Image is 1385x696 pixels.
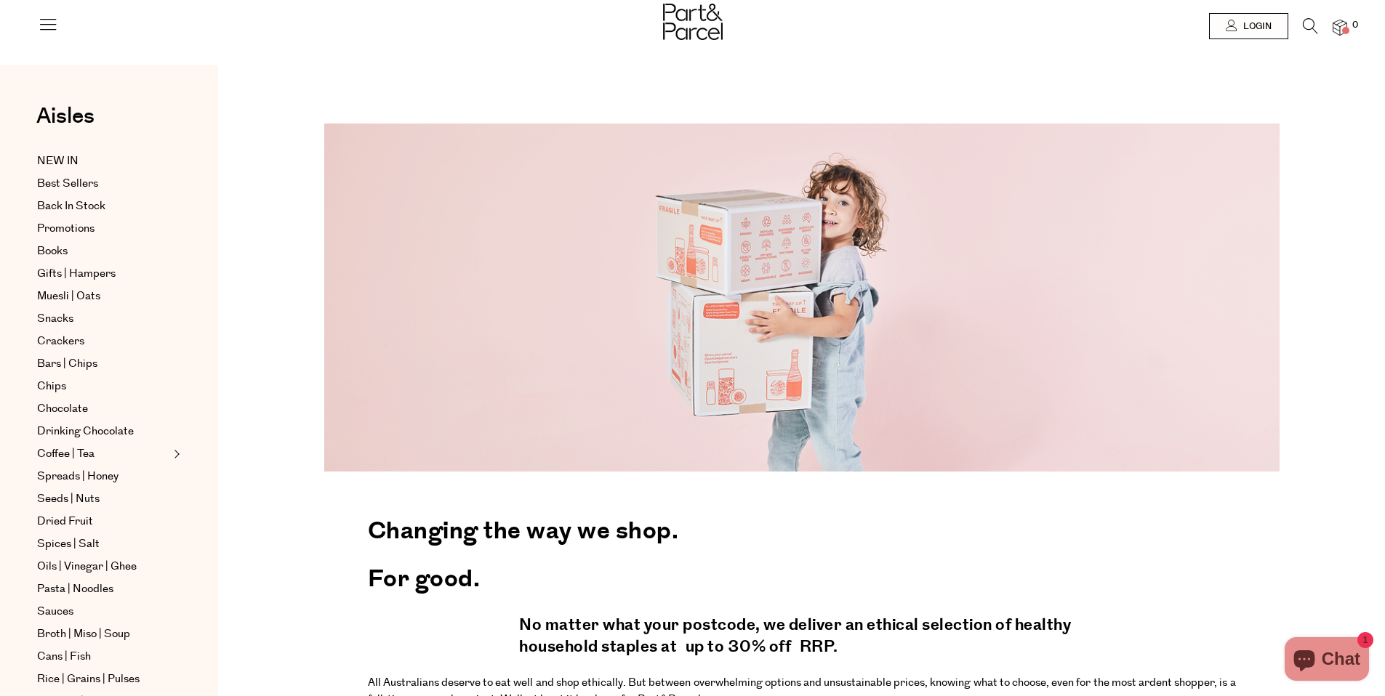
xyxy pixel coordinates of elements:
a: Crackers [37,333,169,350]
img: 220427_Part_Parcel-0698-1344x490.png [324,124,1280,472]
h4: No matter what your postcode, we deliver an ethical selection of healthy household staples at up ... [519,607,1083,670]
span: Seeds | Nuts [37,490,100,508]
span: Snacks [37,310,73,328]
span: Chocolate [37,400,88,418]
span: Oils | Vinegar | Ghee [37,558,137,575]
span: Rice | Grains | Pulses [37,671,140,688]
span: Back In Stock [37,198,105,215]
a: Muesli | Oats [37,288,169,305]
a: Bars | Chips [37,355,169,373]
a: Aisles [36,105,95,142]
a: Drinking Chocolate [37,423,169,440]
span: Gifts | Hampers [37,265,116,283]
a: Seeds | Nuts [37,490,169,508]
span: Broth | Miso | Soup [37,626,130,643]
span: Promotions [37,220,95,238]
span: 0 [1349,19,1362,32]
span: Chips [37,378,66,395]
a: Promotions [37,220,169,238]
span: NEW IN [37,153,79,170]
span: Sauces [37,603,73,620]
a: Chocolate [37,400,169,418]
span: Login [1240,20,1272,33]
a: Gifts | Hampers [37,265,169,283]
a: Login [1209,13,1288,39]
a: Cans | Fish [37,648,169,665]
span: Muesli | Oats [37,288,100,305]
a: Oils | Vinegar | Ghee [37,558,169,575]
span: Drinking Chocolate [37,423,134,440]
a: Rice | Grains | Pulses [37,671,169,688]
a: Snacks [37,310,169,328]
span: Spices | Salt [37,535,100,553]
span: Spreads | Honey [37,468,119,485]
span: Crackers [37,333,84,350]
a: NEW IN [37,153,169,170]
span: Dried Fruit [37,513,93,530]
inbox-online-store-chat: Shopify online store chat [1280,637,1373,684]
span: Best Sellers [37,175,98,193]
span: Pasta | Noodles [37,580,113,598]
h2: Changing the way we shop. [368,504,1236,552]
a: Spreads | Honey [37,468,169,485]
a: Pasta | Noodles [37,580,169,598]
a: Books [37,243,169,260]
a: Spices | Salt [37,535,169,553]
a: 0 [1333,20,1347,35]
span: Aisles [36,100,95,132]
h2: For good. [368,552,1236,600]
span: Books [37,243,68,260]
button: Expand/Collapse Coffee | Tea [170,445,180,463]
span: Cans | Fish [37,648,91,665]
a: Dried Fruit [37,513,169,530]
img: Part&Parcel [663,4,723,40]
a: Best Sellers [37,175,169,193]
a: Coffee | Tea [37,445,169,463]
a: Broth | Miso | Soup [37,626,169,643]
span: Coffee | Tea [37,445,95,463]
a: Chips [37,378,169,395]
span: Bars | Chips [37,355,97,373]
a: Sauces [37,603,169,620]
a: Back In Stock [37,198,169,215]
